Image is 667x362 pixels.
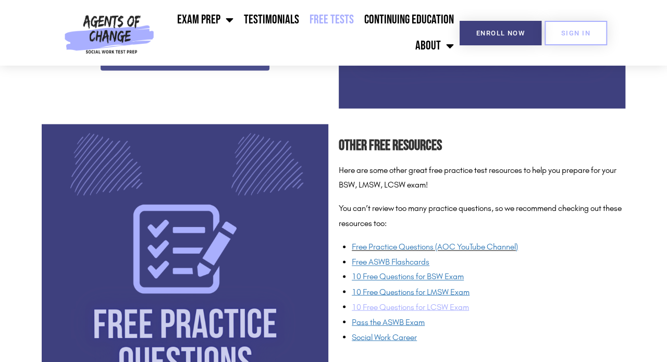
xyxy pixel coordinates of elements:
nav: Menu [158,7,459,59]
a: Free Practice Questions (AOC YouTube Channel) [352,242,518,252]
a: Social Work Career [352,332,417,342]
span: Enroll Now [476,30,525,36]
a: Free Tests [304,7,359,33]
a: Continuing Education [359,7,459,33]
a: Free ASWB Flashcards [352,257,429,267]
a: 10 Free Questions for BSW Exam [352,271,464,281]
a: 10 Free Questions for LCSW Exam [352,302,469,311]
span: SIGN IN [561,30,590,36]
a: About [410,33,459,59]
span: Pass the ASWB Exam [352,317,425,327]
h2: Other Free Resources [339,134,625,158]
a: Testimonials [239,7,304,33]
a: SIGN IN [545,21,607,45]
a: 10 Free Questions for LMSW Exam [352,286,470,296]
a: Enroll Now [460,21,541,45]
a: Exam Prep [172,7,239,33]
p: Here are some other great free practice test resources to help you prepare for your BSW, LMSW, LC... [339,163,625,193]
p: You can’t review too many practice questions, so we recommend checking out these resources too: [339,201,625,231]
a: Pass the ASWB Exam [352,317,427,327]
